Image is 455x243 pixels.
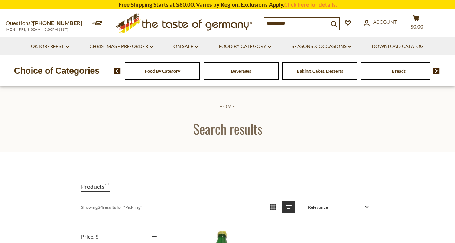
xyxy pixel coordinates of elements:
a: [PHONE_NUMBER] [33,20,82,26]
img: previous arrow [114,68,121,74]
a: On Sale [173,43,198,51]
b: 24 [98,204,103,210]
p: Questions? [6,19,88,28]
button: $0.00 [405,14,427,33]
span: MON - FRI, 9:00AM - 5:00PM (EST) [6,27,69,32]
a: View Products Tab [81,181,110,192]
a: Beverages [231,68,251,74]
a: Download Catalog [372,43,424,51]
span: , $ [93,233,98,240]
a: Home [219,104,235,109]
a: Seasons & Occasions [292,43,351,51]
span: Relevance [308,204,363,210]
span: 24 [105,181,110,191]
a: Click here for details. [284,1,337,8]
a: Food By Category [219,43,271,51]
a: Christmas - PRE-ORDER [90,43,153,51]
img: next arrow [433,68,440,74]
a: Food By Category [145,68,180,74]
a: Baking, Cakes, Desserts [297,68,343,74]
h1: Search results [23,120,432,137]
a: Account [364,18,397,26]
a: Oktoberfest [31,43,69,51]
a: Sort options [303,201,374,213]
span: Price [81,233,98,240]
span: $0.00 [410,24,423,30]
div: Showing results for " " [81,201,261,213]
a: View list mode [282,201,295,213]
a: Breads [392,68,406,74]
span: Account [373,19,397,25]
a: View grid mode [267,201,279,213]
